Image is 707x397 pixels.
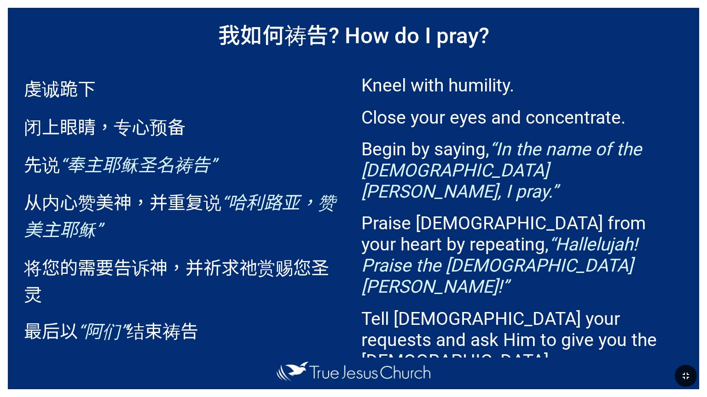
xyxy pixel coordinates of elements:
[361,308,683,372] p: Tell [DEMOGRAPHIC_DATA] your requests and ask Him to give you the [DEMOGRAPHIC_DATA].
[361,107,683,128] p: Close your eyes and concentrate.
[24,193,336,241] em: “哈利路亚，赞美主耶稣”
[361,139,683,202] p: Begin by saying,
[24,254,346,306] p: 将您的需要告诉神，并祈求祂赏赐您圣灵
[24,151,346,178] p: 先说
[361,139,642,202] em: “In the name of the [DEMOGRAPHIC_DATA][PERSON_NAME], I pray.”
[361,234,637,297] em: “Hallelujah! Praise the [DEMOGRAPHIC_DATA][PERSON_NAME]!”
[361,213,683,297] p: Praise [DEMOGRAPHIC_DATA] from your heart by repeating,
[24,113,346,140] p: 闭上眼睛，专心预备
[78,321,127,342] em: “阿们”
[24,188,346,243] p: 从内心赞美神，并重复说
[24,75,346,102] p: 虔诚跪下
[24,317,346,344] p: 最后以 结束祷告
[8,8,699,60] h1: 我如何祷告? How do I pray?
[60,155,216,176] em: “奉主耶稣圣名祷告”
[361,75,683,96] p: Kneel with humility.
